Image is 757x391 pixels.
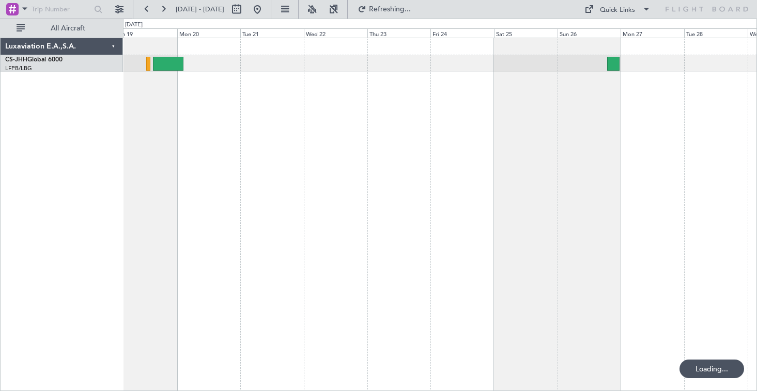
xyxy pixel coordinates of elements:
[5,57,63,63] a: CS-JHHGlobal 6000
[176,5,224,14] span: [DATE] - [DATE]
[600,5,635,15] div: Quick Links
[5,57,27,63] span: CS-JHH
[240,28,304,38] div: Tue 21
[32,2,91,17] input: Trip Number
[27,25,109,32] span: All Aircraft
[494,28,558,38] div: Sat 25
[11,20,112,37] button: All Aircraft
[368,6,412,13] span: Refreshing...
[367,28,431,38] div: Thu 23
[125,21,143,29] div: [DATE]
[114,28,177,38] div: Sun 19
[5,64,32,72] a: LFPB/LBG
[177,28,241,38] div: Mon 20
[430,28,494,38] div: Fri 24
[621,28,684,38] div: Mon 27
[579,1,656,18] button: Quick Links
[558,28,621,38] div: Sun 26
[679,360,744,378] div: Loading...
[353,1,415,18] button: Refreshing...
[684,28,748,38] div: Tue 28
[304,28,367,38] div: Wed 22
